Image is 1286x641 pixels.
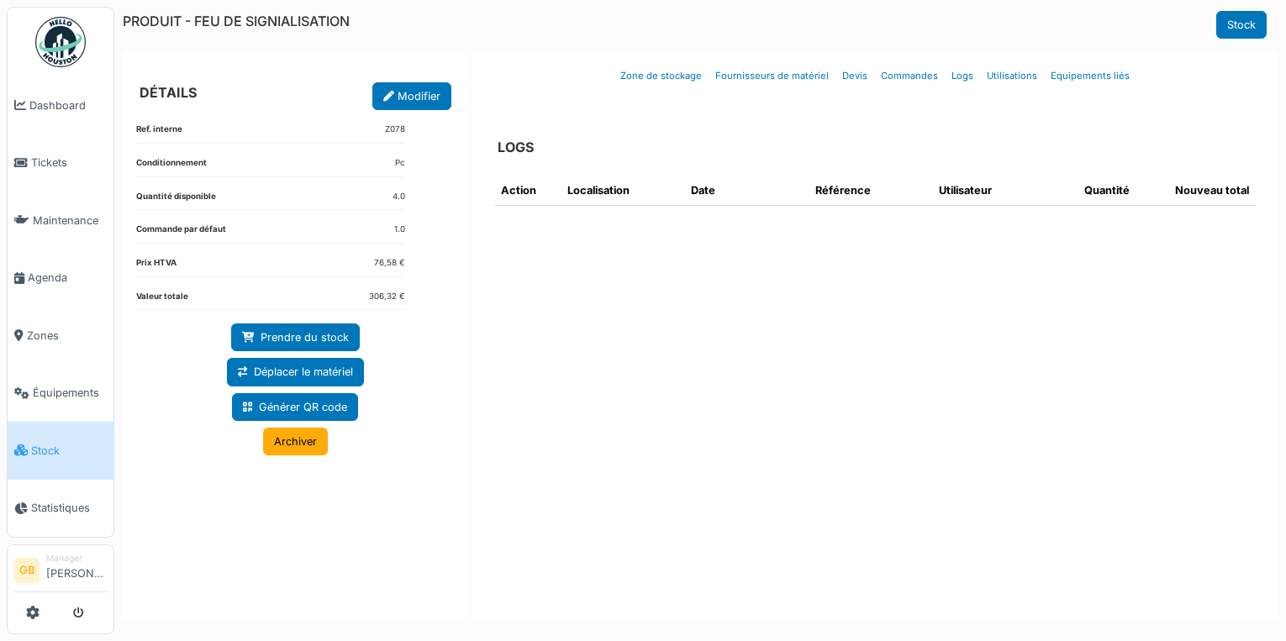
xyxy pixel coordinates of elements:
dd: 306,32 € [369,291,405,303]
a: Déplacer le matériel [227,358,364,386]
h6: DÉTAILS [140,85,197,101]
img: Badge_color-CXgf-gQk.svg [35,17,86,67]
a: Générer QR code [232,393,358,421]
span: Tickets [31,155,107,171]
a: GB Manager[PERSON_NAME] [14,552,107,592]
th: Action [494,176,561,206]
a: Dashboard [8,76,113,134]
a: Zones [8,307,113,365]
dd: Z078 [385,123,405,136]
a: Devis [835,56,874,96]
dt: Prix HTVA [136,257,177,276]
th: Référence [809,176,932,206]
th: Date [684,176,808,206]
a: Agenda [8,250,113,307]
dd: 76,58 € [374,257,405,270]
span: Zones [27,328,107,344]
a: Archiver [263,428,328,455]
a: Equipements liés [1044,56,1136,96]
a: Commandes [874,56,945,96]
a: Stock [8,422,113,480]
a: Statistiques [8,480,113,538]
span: Statistiques [31,500,107,516]
a: Fournisseurs de matériel [709,56,835,96]
dt: Quantité disponible [136,191,216,210]
li: [PERSON_NAME] [46,552,107,588]
li: GB [14,558,40,583]
dt: Ref. interne [136,123,182,143]
a: Prendre du stock [231,323,360,351]
dd: Pc [395,157,405,170]
div: Manager [46,552,107,565]
a: Équipements [8,365,113,423]
span: Agenda [28,270,107,286]
span: Stock [31,443,107,459]
dt: Conditionnement [136,157,207,176]
a: Utilisations [980,56,1044,96]
a: Zone de stockage [614,56,709,96]
a: Logs [945,56,980,96]
h6: LOGS [498,139,534,155]
a: Stock [1216,11,1267,39]
dt: Valeur totale [136,291,188,310]
th: Quantité [1056,176,1136,206]
a: Tickets [8,134,113,192]
a: Modifier [372,82,451,110]
dd: 4.0 [393,191,405,203]
span: Dashboard [29,97,107,113]
th: Utilisateur [932,176,1056,206]
h6: PRODUIT - FEU DE SIGNIALISATION [123,13,350,29]
span: Équipements [33,385,107,401]
a: Maintenance [8,192,113,250]
dt: Commande par défaut [136,223,226,243]
dd: 1.0 [394,223,405,236]
span: Maintenance [33,213,107,229]
th: Localisation [561,176,684,206]
th: Nouveau total [1136,176,1256,206]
